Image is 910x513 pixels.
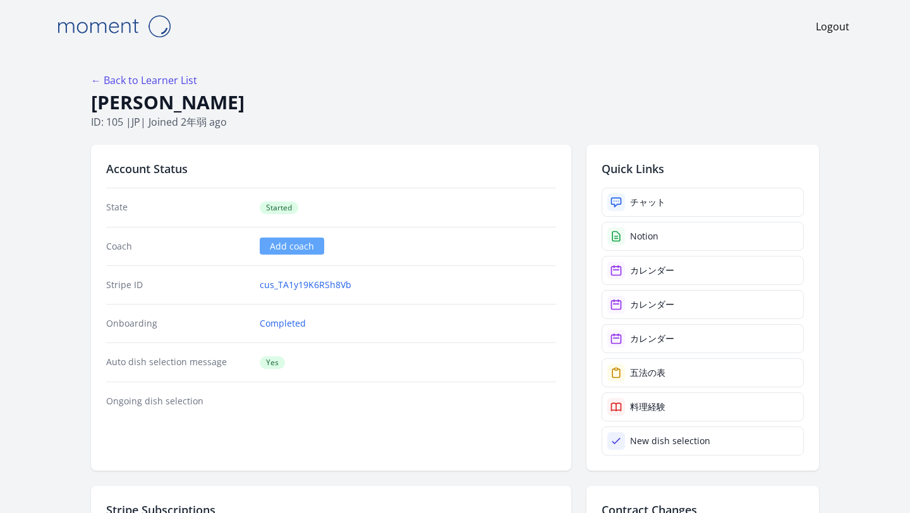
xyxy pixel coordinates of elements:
[630,401,665,413] div: 料理経験
[816,19,849,34] a: Logout
[602,358,804,387] a: 五法の表
[106,201,250,214] dt: State
[602,222,804,251] a: Notion
[106,395,250,407] dt: Ongoing dish selection
[630,435,710,447] div: New dish selection
[630,264,674,277] div: カレンダー
[630,366,665,379] div: 五法の表
[260,238,324,255] a: Add coach
[131,115,140,129] span: jp
[260,356,285,369] span: Yes
[602,392,804,421] a: 料理経験
[602,256,804,285] a: カレンダー
[602,160,804,178] h2: Quick Links
[106,160,556,178] h2: Account Status
[91,114,819,130] p: ID: 105 | | Joined 2年弱 ago
[91,73,197,87] a: ← Back to Learner List
[602,290,804,319] a: カレンダー
[106,279,250,291] dt: Stripe ID
[106,356,250,369] dt: Auto dish selection message
[260,202,298,214] span: Started
[91,90,819,114] h1: [PERSON_NAME]
[260,279,351,291] a: cus_TA1y19K6RSh8Vb
[106,317,250,330] dt: Onboarding
[630,196,665,208] div: チャット
[630,230,658,243] div: Notion
[602,426,804,456] a: New dish selection
[630,298,674,311] div: カレンダー
[630,332,674,345] div: カレンダー
[51,10,177,42] img: Moment
[602,324,804,353] a: カレンダー
[602,188,804,217] a: チャット
[260,317,306,330] a: Completed
[106,240,250,253] dt: Coach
